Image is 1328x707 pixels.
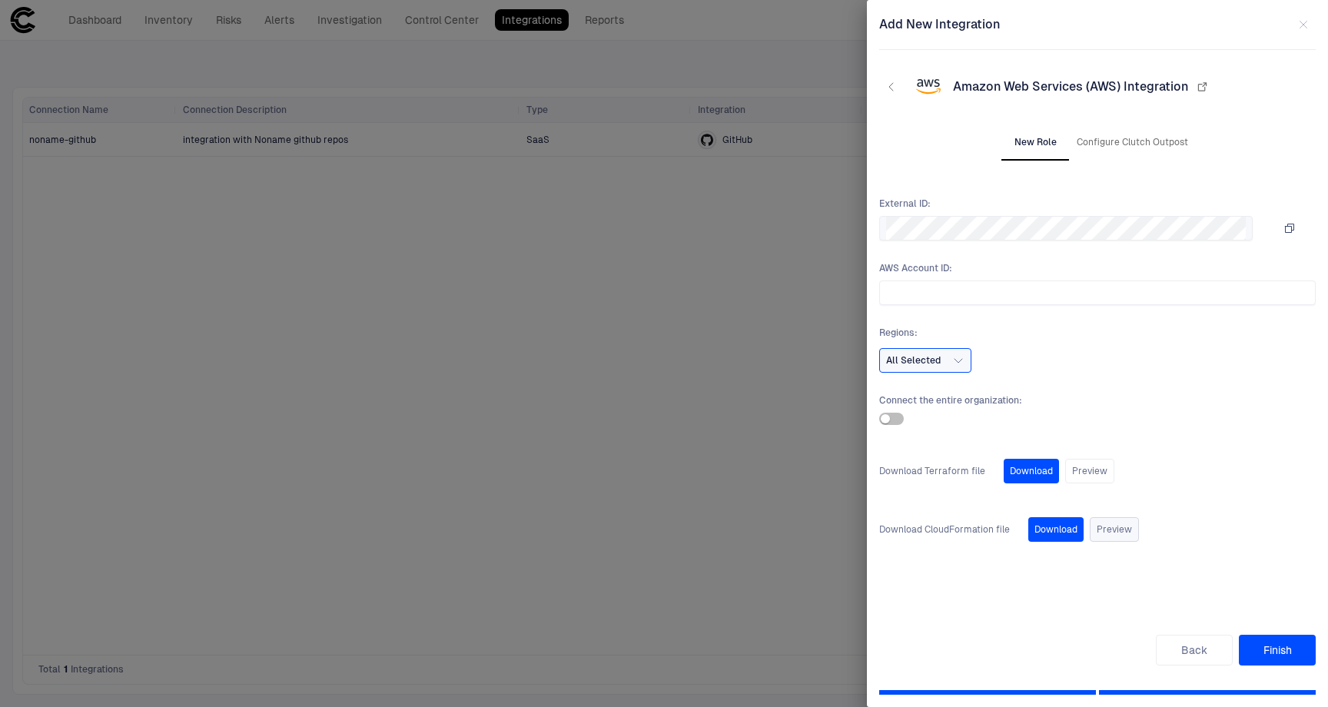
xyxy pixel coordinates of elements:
[1071,124,1194,161] button: Configure Clutch Outpost
[879,348,971,373] button: All Selected
[879,465,985,477] span: Download Terraform file
[1156,635,1233,666] button: Back
[916,75,941,99] div: AWS
[1090,517,1139,542] button: Preview
[879,523,1010,536] span: Download CloudFormation file
[879,262,1316,274] span: AWS Account ID :
[879,327,1316,339] span: Regions :
[879,394,1316,407] span: Connect the entire organization :
[886,354,941,367] span: All Selected
[1001,124,1071,161] button: New Role
[953,79,1188,95] span: Amazon Web Services (AWS) Integration
[1028,517,1084,542] button: Download
[1239,635,1316,666] button: Finish
[1065,459,1114,483] button: Preview
[879,17,1000,32] span: Add New Integration
[879,197,1253,210] span: External ID :
[1004,459,1059,483] button: Download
